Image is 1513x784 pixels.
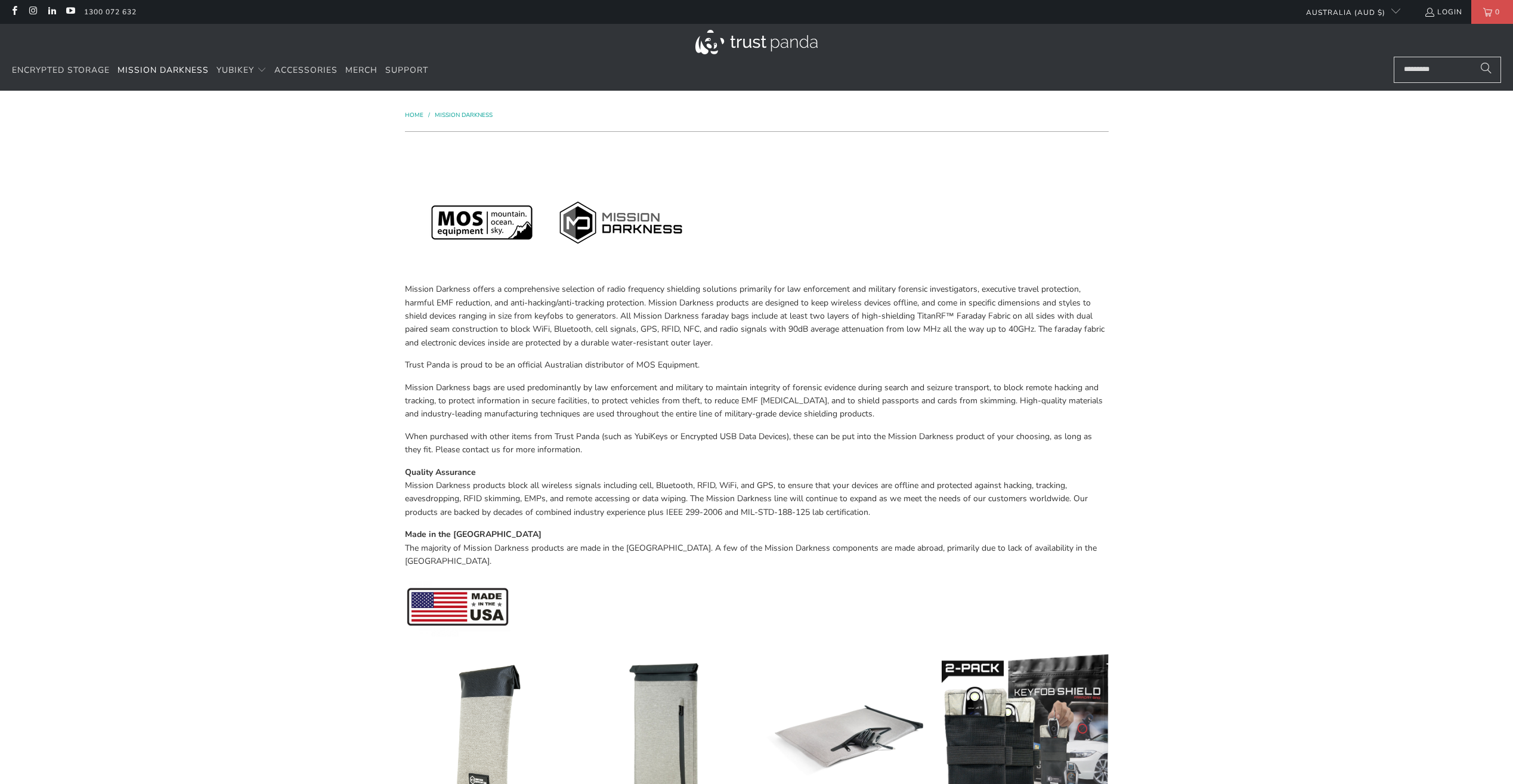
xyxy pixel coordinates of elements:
input: Search... [1394,57,1501,83]
p: Trust Panda is proud to be an official Australian distributor of MOS Equipment. [405,359,1109,372]
a: Home [405,111,425,119]
button: Search [1471,57,1501,83]
a: Accessories [274,57,338,85]
span: Encrypted Storage [12,64,110,76]
span: Merch [345,64,378,76]
p: When purchased with other items from Trust Panda (such as YubiKeys or Encrypted USB Data Devices)... [405,430,1109,457]
a: Trust Panda Australia on Facebook [9,7,19,17]
img: Trust Panda Australia [695,30,818,54]
span: Mission Darkness [117,64,209,76]
span: / [428,111,430,119]
a: Merch [345,57,378,85]
a: Encrypted Storage [12,57,110,85]
p: Mission Darkness offers a comprehensive selection of radio frequency shielding solutions primaril... [405,283,1109,350]
span: Support [385,64,428,76]
span: YubiKey [216,64,254,76]
p: Mission Darkness bags are used predominantly by law enforcement and military to maintain integrit... [405,381,1109,421]
a: Login [1424,5,1462,18]
span: Accessories [274,64,338,76]
summary: YubiKey [216,57,267,85]
p: Mission Darkness products block all wireless signals including cell, Bluetooth, RFID, WiFi, and G... [405,466,1109,520]
strong: Quality Assurance [405,467,476,478]
a: 1300 072 632 [84,5,137,18]
strong: Made in the [GEOGRAPHIC_DATA] [405,529,542,540]
a: Trust Panda Australia on YouTube [65,7,75,17]
a: Mission Darkness [117,57,209,85]
a: Support [385,57,428,85]
nav: Translation missing: en.navigation.header.main_nav [12,57,428,85]
a: Trust Panda Australia on Instagram [27,7,38,17]
span: radio signals with 90dB average attenuation from low MHz all the way up to 40GHz [720,323,1034,335]
p: The majority of Mission Darkness products are made in the [GEOGRAPHIC_DATA]. A few of the Mission... [405,528,1109,568]
span: Home [405,111,423,119]
a: Trust Panda Australia on LinkedIn [47,7,57,17]
a: Mission Darkness [435,111,493,119]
